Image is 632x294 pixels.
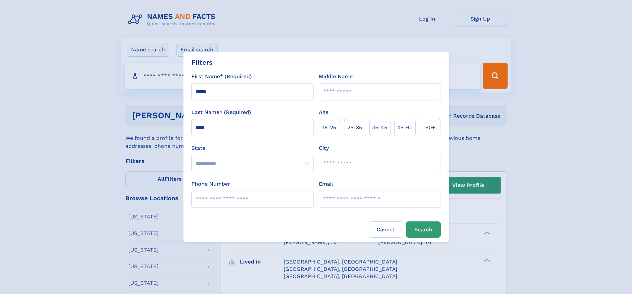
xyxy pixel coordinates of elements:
label: Last Name* (Required) [191,108,251,116]
label: Phone Number [191,180,230,188]
span: 60+ [425,124,435,132]
label: Cancel [368,221,403,238]
label: City [319,144,329,152]
label: Email [319,180,333,188]
span: 18‑25 [322,124,336,132]
span: 25‑35 [347,124,362,132]
label: Middle Name [319,73,353,81]
span: 35‑45 [372,124,387,132]
label: State [191,144,314,152]
button: Search [406,221,441,238]
span: 45‑60 [397,124,413,132]
label: Age [319,108,328,116]
label: First Name* (Required) [191,73,252,81]
div: Filters [191,57,213,67]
